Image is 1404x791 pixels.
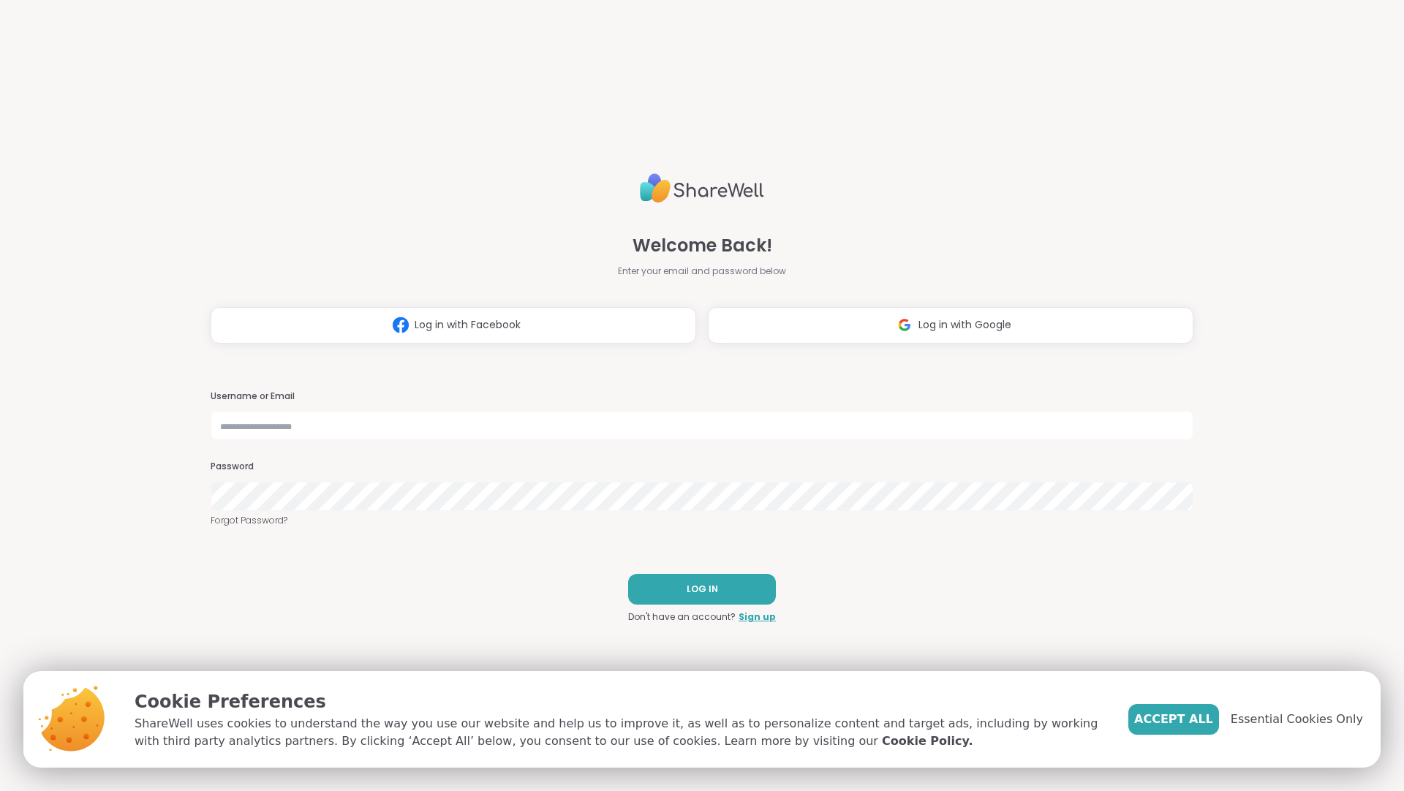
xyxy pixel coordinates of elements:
[687,583,718,596] span: LOG IN
[739,610,776,624] a: Sign up
[918,317,1011,333] span: Log in with Google
[211,461,1193,473] h3: Password
[882,733,973,750] a: Cookie Policy.
[1134,711,1213,728] span: Accept All
[628,574,776,605] button: LOG IN
[135,715,1105,750] p: ShareWell uses cookies to understand the way you use our website and help us to improve it, as we...
[387,311,415,338] img: ShareWell Logomark
[628,610,736,624] span: Don't have an account?
[211,514,1193,527] a: Forgot Password?
[415,317,521,333] span: Log in with Facebook
[211,307,696,344] button: Log in with Facebook
[633,232,772,259] span: Welcome Back!
[708,307,1193,344] button: Log in with Google
[891,311,918,338] img: ShareWell Logomark
[1231,711,1363,728] span: Essential Cookies Only
[640,167,764,209] img: ShareWell Logo
[135,689,1105,715] p: Cookie Preferences
[1128,704,1219,735] button: Accept All
[211,390,1193,403] h3: Username or Email
[618,265,786,278] span: Enter your email and password below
